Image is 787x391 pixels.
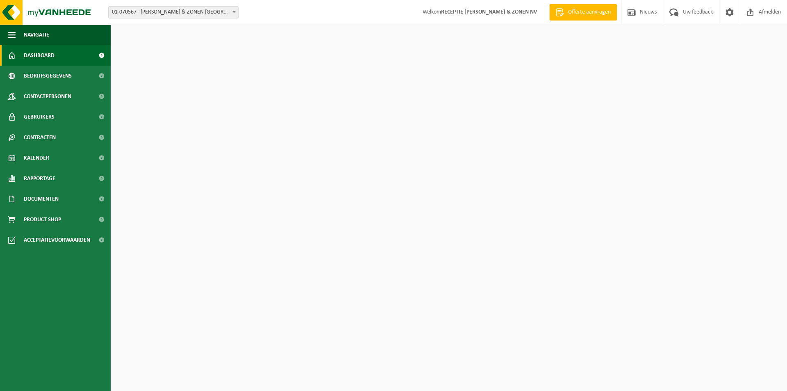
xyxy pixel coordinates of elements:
span: 01-070567 - DANIEL SERU & ZONEN NV - VEURNE [109,7,238,18]
span: Bedrijfsgegevens [24,66,72,86]
span: Kalender [24,148,49,168]
span: Contracten [24,127,56,148]
iframe: chat widget [4,373,137,391]
a: Offerte aanvragen [549,4,617,21]
span: Rapportage [24,168,55,189]
span: Gebruikers [24,107,55,127]
span: Documenten [24,189,59,209]
span: Offerte aanvragen [566,8,613,16]
span: Navigatie [24,25,49,45]
span: Acceptatievoorwaarden [24,230,90,250]
span: Product Shop [24,209,61,230]
strong: RECEPTIE [PERSON_NAME] & ZONEN NV [441,9,537,15]
span: Contactpersonen [24,86,71,107]
span: Dashboard [24,45,55,66]
span: 01-070567 - DANIEL SERU & ZONEN NV - VEURNE [108,6,239,18]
